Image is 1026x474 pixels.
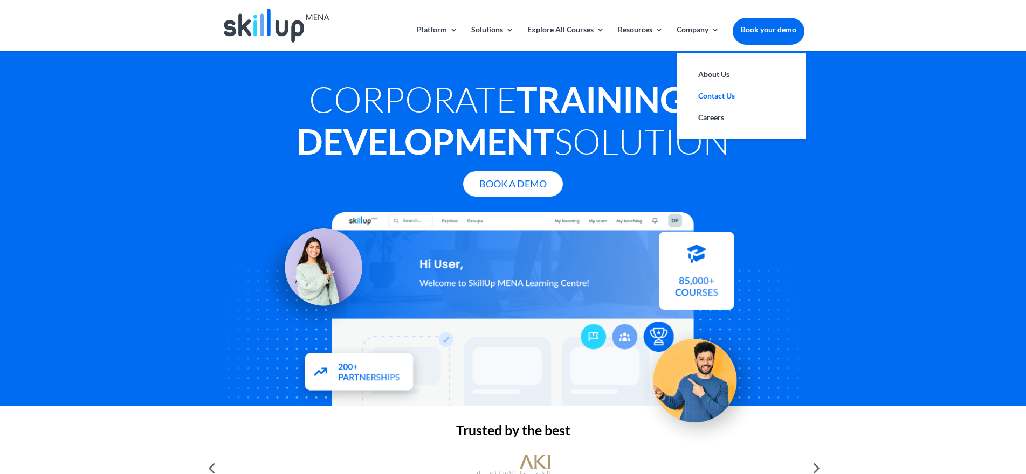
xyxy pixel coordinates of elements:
[224,9,329,43] img: Skillup Mena
[527,26,604,51] a: Explore All Courses
[292,343,425,405] img: Partners - SkillUp Mena
[687,85,795,107] a: Contact Us
[417,26,458,51] a: Platform
[659,236,734,315] img: Courses library - SkillUp MENA
[687,64,795,85] a: About Us
[222,78,804,168] h1: Corporate Solution
[618,26,663,51] a: Resources
[733,18,804,41] a: Book your demo
[687,107,795,128] a: Careers
[297,78,717,162] strong: Training & Development
[257,217,373,333] img: Learning Management Solution - SkillUp
[463,171,563,197] a: Book A Demo
[677,26,719,51] a: Company
[222,423,804,442] h2: Trusted by the best
[471,26,514,51] a: Solutions
[846,358,1026,474] iframe: Chat Widget
[635,316,763,444] img: Upskill your workforce - SkillUp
